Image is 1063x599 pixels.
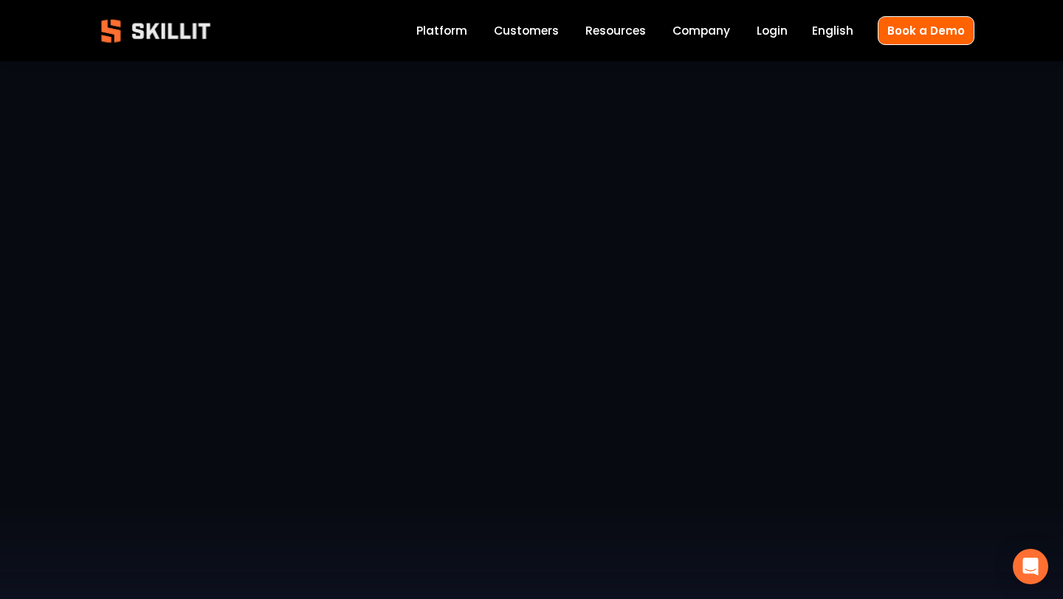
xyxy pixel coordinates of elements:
img: Skillit [89,9,223,53]
a: Book a Demo [878,16,974,45]
a: Login [757,21,788,41]
span: Resources [585,22,646,39]
a: Company [672,21,730,41]
a: Customers [494,21,559,41]
div: Open Intercom Messenger [1013,549,1048,584]
span: English [812,22,853,39]
a: Platform [416,21,467,41]
a: folder dropdown [585,21,646,41]
div: language picker [812,21,853,41]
